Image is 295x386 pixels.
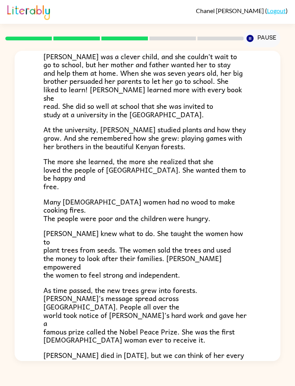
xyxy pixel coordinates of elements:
[244,30,280,47] button: Pause
[43,156,246,192] span: The more she learned, the more she realized that she loved the people of [GEOGRAPHIC_DATA]. She w...
[43,124,246,151] span: At the university, [PERSON_NAME] studied plants and how they grow. And she remembered how she gre...
[43,349,244,369] span: [PERSON_NAME] died in [DATE], but we can think of her every time we see a beautiful tree.
[43,285,247,346] span: As time passed, the new trees grew into forests. [PERSON_NAME]’s message spread across [GEOGRAPHI...
[43,196,235,224] span: Many [DEMOGRAPHIC_DATA] women had no wood to make cooking fires. The people were poor and the chi...
[267,7,286,14] a: Logout
[43,228,243,280] span: [PERSON_NAME] knew what to do. She taught the women how to plant trees from seeds. The women sold...
[43,51,243,120] span: [PERSON_NAME] was a clever child, and she couldn’t wait to go to school, but her mother and fathe...
[196,7,265,14] span: Chanel [PERSON_NAME]
[7,3,50,20] img: Literably
[196,7,288,14] div: ( )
